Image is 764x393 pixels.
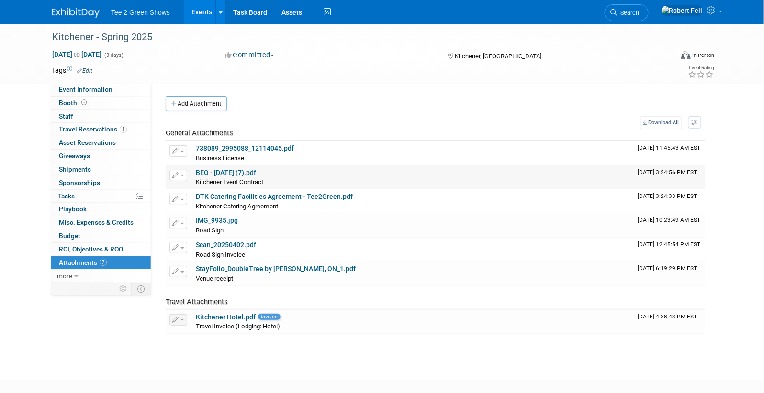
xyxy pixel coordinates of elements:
[52,50,102,59] span: [DATE] [DATE]
[638,144,701,151] span: Upload Timestamp
[638,241,701,248] span: Upload Timestamp
[618,9,640,16] span: Search
[634,262,705,285] td: Upload Timestamp
[51,243,151,256] a: ROI, Objectives & ROO
[59,125,127,133] span: Travel Reservations
[59,205,87,213] span: Playbook
[258,314,281,320] span: Invoice
[634,238,705,262] td: Upload Timestamp
[634,189,705,213] td: Upload Timestamp
[115,283,132,295] td: Personalize Event Tab Strip
[59,139,116,146] span: Asset Reservations
[51,136,151,149] a: Asset Reservations
[51,97,151,109] a: Booth
[51,176,151,189] a: Sponsorships
[638,265,697,272] span: Upload Timestamp
[59,179,100,186] span: Sponsorships
[605,4,649,21] a: Search
[638,193,697,199] span: Upload Timestamp
[51,150,151,163] a: Giveaways
[196,227,224,234] span: Road Sign
[196,169,256,176] a: BEO - [DATE] (7).pdf
[616,50,715,64] div: Event Format
[103,52,124,58] span: (3 days)
[196,144,294,152] a: 738089_2995088_12114045.pdf
[634,165,705,189] td: Upload Timestamp
[51,256,151,269] a: Attachments7
[59,86,112,93] span: Event Information
[640,116,682,129] a: Download All
[51,163,151,176] a: Shipments
[120,126,127,133] span: 1
[681,51,691,59] img: Format-Inperson.png
[692,52,715,59] div: In-Person
[634,310,705,334] td: Upload Timestamp
[132,283,151,295] td: Toggle Event Tabs
[196,265,356,273] a: StayFolio_DoubleTree by [PERSON_NAME], ON_1.pdf
[51,83,151,96] a: Event Information
[59,232,80,240] span: Budget
[59,245,123,253] span: ROI, Objectives & ROO
[196,241,256,249] a: Scan_20250402.pdf
[196,217,238,224] a: IMG_9935.jpg
[77,67,92,74] a: Edit
[58,192,75,200] span: Tasks
[79,99,89,106] span: Booth not reserved yet
[688,65,714,70] div: Event Rating
[638,217,701,223] span: Upload Timestamp
[638,313,697,320] span: Upload Timestamp
[634,141,705,165] td: Upload Timestamp
[166,96,227,111] button: Add Attachment
[51,123,151,136] a: Travel Reservations1
[196,178,263,186] span: Kitchener Event Contract
[111,9,170,16] span: Tee 2 Green Shows
[196,251,245,258] span: Road Sign Invoice
[59,165,91,173] span: Shipments
[51,216,151,229] a: Misc. Expenses & Credits
[196,203,278,210] span: Kitchener Catering Agreement
[166,297,228,306] span: Travel Attachments
[634,213,705,237] td: Upload Timestamp
[59,259,107,266] span: Attachments
[72,51,81,58] span: to
[51,110,151,123] a: Staff
[59,152,90,160] span: Giveaways
[51,229,151,242] a: Budget
[51,190,151,203] a: Tasks
[59,99,89,107] span: Booth
[638,169,697,175] span: Upload Timestamp
[49,29,658,46] div: Kitchener - Spring 2025
[100,259,107,266] span: 7
[59,218,134,226] span: Misc. Expenses & Credits
[59,112,73,120] span: Staff
[196,275,233,282] span: Venue receipt
[221,50,278,60] button: Committed
[57,272,72,280] span: more
[196,313,256,321] a: Kitchener Hotel.pdf
[661,5,703,16] img: Robert Fell
[196,193,353,200] a: DTK Catering Facilities Agreement - Tee2Green.pdf
[51,270,151,283] a: more
[166,129,233,137] span: General Attachments
[196,154,244,162] span: Business License
[52,65,92,75] td: Tags
[52,8,100,18] img: ExhibitDay
[51,203,151,216] a: Playbook
[455,53,541,60] span: Kitchener, [GEOGRAPHIC_DATA]
[196,323,280,330] span: Travel Invoice (Lodging: Hotel)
